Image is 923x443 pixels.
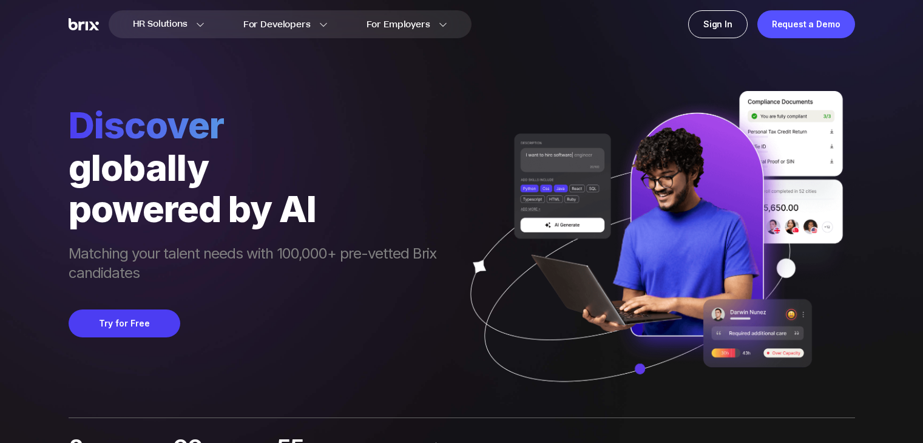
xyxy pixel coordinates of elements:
img: ai generate [448,91,855,418]
span: HR Solutions [133,15,188,34]
a: Request a Demo [757,10,855,38]
button: Try for Free [69,309,180,337]
span: For Developers [243,18,311,31]
img: Brix Logo [69,18,99,31]
span: Matching your talent needs with 100,000+ pre-vetted Brix candidates [69,244,448,285]
span: Discover [69,103,448,147]
span: For Employers [367,18,430,31]
a: Sign In [688,10,748,38]
div: globally [69,147,448,188]
div: powered by AI [69,188,448,229]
